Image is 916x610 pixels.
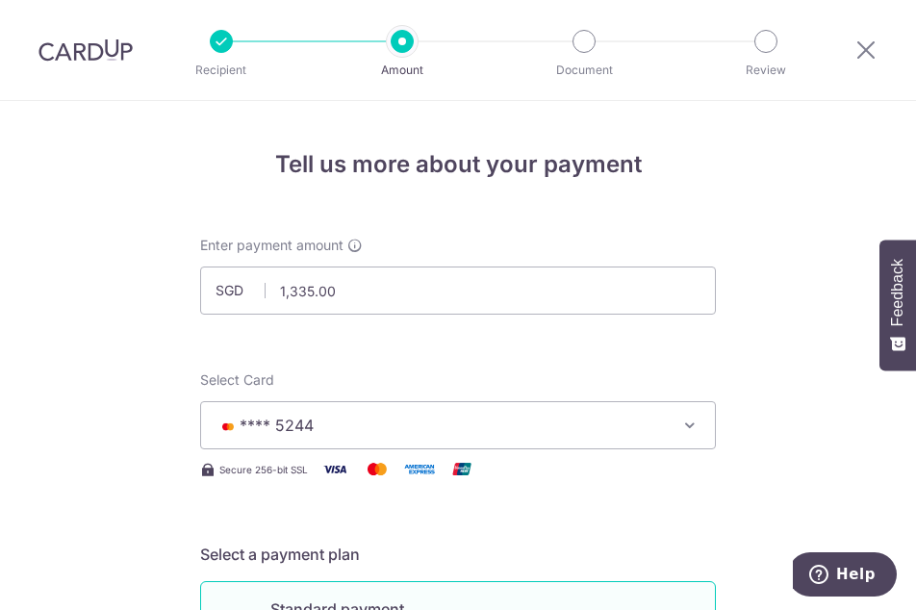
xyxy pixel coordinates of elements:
img: American Express [400,457,439,481]
span: SGD [216,281,266,300]
p: Amount [348,61,456,80]
span: Enter payment amount [200,236,343,255]
img: Mastercard [358,457,396,481]
span: translation missing: en.payables.payment_networks.credit_card.summary.labels.select_card [200,371,274,388]
span: Feedback [889,259,906,326]
iframe: Opens a widget where you can find more information [793,552,897,600]
p: Document [530,61,638,80]
p: Review [712,61,820,80]
h4: Tell us more about your payment [200,147,716,182]
input: 0.00 [200,267,716,315]
img: CardUp [38,38,133,62]
h5: Select a payment plan [200,543,716,566]
button: Feedback - Show survey [879,240,916,370]
span: Secure 256-bit SSL [219,462,308,477]
p: Recipient [167,61,275,80]
img: Visa [316,457,354,481]
img: Union Pay [443,457,481,481]
img: MASTERCARD [216,419,240,433]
